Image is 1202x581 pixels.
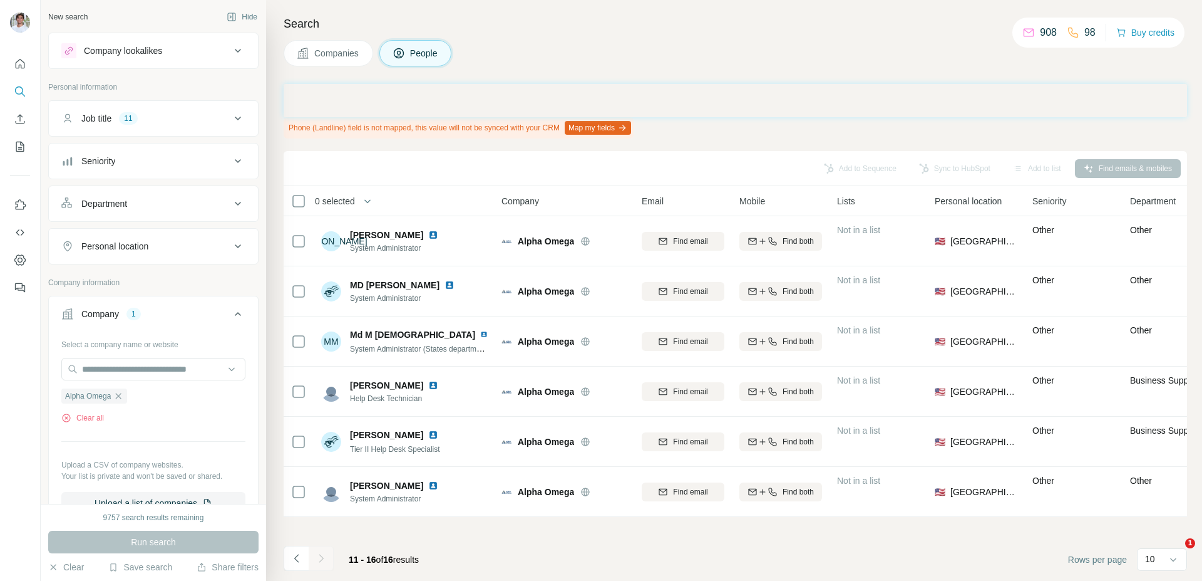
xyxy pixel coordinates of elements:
[81,112,111,125] div: Job title
[673,286,707,297] span: Find email
[1130,325,1152,335] span: Other
[1032,275,1054,285] span: Other
[48,11,88,23] div: New search
[61,334,245,350] div: Select a company name or website
[1130,426,1199,436] span: Business Support
[61,412,104,424] button: Clear all
[950,486,1017,498] span: [GEOGRAPHIC_DATA]
[837,225,880,235] span: Not in a list
[783,336,814,347] span: Find both
[1130,275,1152,285] span: Other
[739,382,822,401] button: Find both
[10,108,30,130] button: Enrich CSV
[48,81,259,93] p: Personal information
[783,286,814,297] span: Find both
[739,195,765,207] span: Mobile
[783,236,814,247] span: Find both
[501,286,511,296] img: Logo of Alpha Omega
[321,482,341,502] img: Avatar
[673,386,707,397] span: Find email
[1145,553,1155,565] p: 10
[321,281,341,301] img: Avatar
[837,426,880,436] span: Not in a list
[197,561,259,573] button: Share filters
[49,189,258,219] button: Department
[1130,375,1199,385] span: Business Support
[383,555,393,565] span: 16
[739,432,822,451] button: Find both
[673,486,707,498] span: Find email
[673,436,707,448] span: Find email
[284,15,1187,33] h4: Search
[935,436,945,448] span: 🇺🇸
[10,53,30,75] button: Quick start
[837,325,880,335] span: Not in a list
[837,476,880,486] span: Not in a list
[1032,476,1054,486] span: Other
[950,235,1017,248] span: [GEOGRAPHIC_DATA]
[935,335,945,348] span: 🇺🇸
[314,47,360,60] span: Companies
[350,243,443,254] span: System Administrator
[428,430,438,440] img: LinkedIn logo
[1032,195,1066,207] span: Seniority
[837,375,880,385] span: Not in a list
[1032,325,1054,335] span: Other
[1040,25,1057,40] p: 908
[10,276,30,299] button: Feedback
[950,385,1017,398] span: [GEOGRAPHIC_DATA]
[501,487,511,497] img: Logo of Alpha Omega
[61,492,245,515] button: Upload a list of companies
[1068,553,1127,566] span: Rows per page
[642,332,724,351] button: Find email
[350,279,439,291] span: MD [PERSON_NAME]
[673,336,707,347] span: Find email
[61,459,245,471] p: Upload a CSV of company websites.
[350,379,423,392] span: [PERSON_NAME]
[428,380,438,390] img: LinkedIn logo
[501,195,539,207] span: Company
[837,195,855,207] span: Lists
[350,229,423,241] span: [PERSON_NAME]
[349,555,419,565] span: results
[350,493,443,505] span: System Administrator
[642,232,724,251] button: Find email
[518,335,574,348] span: Alpha Omega
[284,84,1187,117] iframe: Banner
[783,386,814,397] span: Find both
[935,195,1002,207] span: Personal location
[428,481,438,491] img: LinkedIn logo
[565,121,631,135] button: Map my fields
[119,113,137,124] div: 11
[642,195,664,207] span: Email
[501,236,511,246] img: Logo of Alpha Omega
[428,230,438,240] img: LinkedIn logo
[1032,426,1054,436] span: Other
[10,135,30,158] button: My lists
[10,13,30,33] img: Avatar
[218,8,266,26] button: Hide
[501,337,511,347] img: Logo of Alpha Omega
[935,486,945,498] span: 🇺🇸
[108,561,172,573] button: Save search
[501,387,511,397] img: Logo of Alpha Omega
[518,436,574,448] span: Alpha Omega
[950,285,1017,298] span: [GEOGRAPHIC_DATA]
[10,249,30,271] button: Dashboard
[783,436,814,448] span: Find both
[49,231,258,261] button: Personal location
[518,235,574,248] span: Alpha Omega
[81,197,127,210] div: Department
[81,240,148,253] div: Personal location
[350,393,443,404] span: Help Desk Technician
[48,561,84,573] button: Clear
[65,390,111,402] span: Alpha Omega
[321,332,341,352] div: MM
[783,486,814,498] span: Find both
[321,382,341,402] img: Avatar
[349,555,376,565] span: 11 - 16
[321,231,341,251] div: [PERSON_NAME]
[126,308,141,320] div: 1
[81,155,115,167] div: Seniority
[84,44,162,57] div: Company lookalikes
